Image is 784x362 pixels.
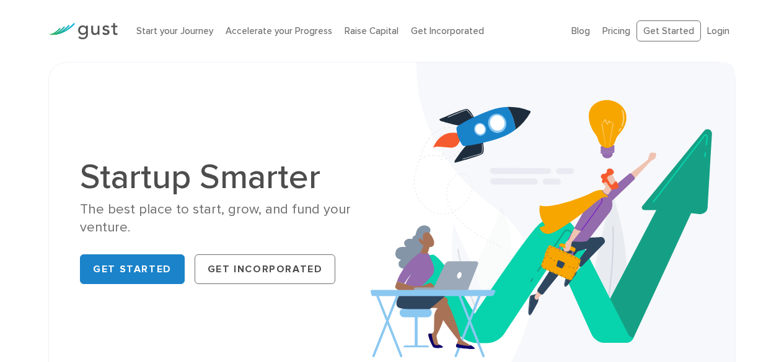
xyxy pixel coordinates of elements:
[195,254,336,284] a: Get Incorporated
[136,25,213,37] a: Start your Journey
[226,25,332,37] a: Accelerate your Progress
[80,200,382,237] div: The best place to start, grow, and fund your venture.
[345,25,399,37] a: Raise Capital
[411,25,484,37] a: Get Incorporated
[80,254,185,284] a: Get Started
[48,23,118,40] img: Gust Logo
[80,160,382,194] h1: Startup Smarter
[636,20,701,42] a: Get Started
[571,25,590,37] a: Blog
[707,25,729,37] a: Login
[602,25,630,37] a: Pricing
